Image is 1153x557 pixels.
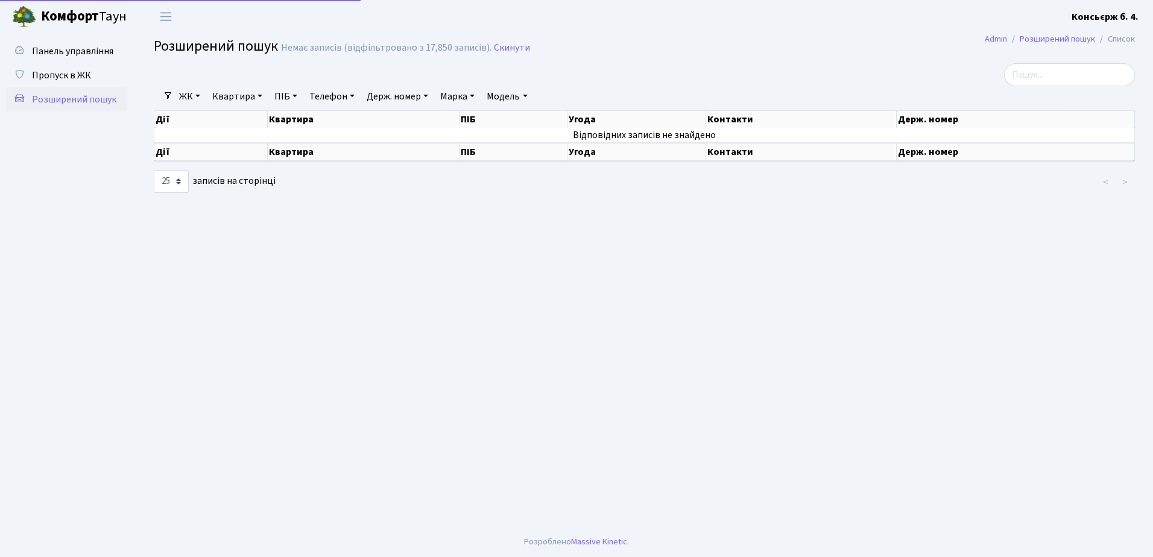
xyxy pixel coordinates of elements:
[207,86,267,107] a: Квартира
[32,69,91,82] span: Пропуск в ЖК
[154,170,189,193] select: записів на сторінці
[1004,63,1135,86] input: Пошук...
[151,7,181,27] button: Переключити навігацію
[154,36,278,57] span: Розширений пошук
[435,86,479,107] a: Марка
[6,87,127,112] a: Розширений пошук
[706,111,897,128] th: Контакти
[6,63,127,87] a: Пропуск в ЖК
[281,42,491,54] div: Немає записів (відфільтровано з 17,850 записів).
[567,111,706,128] th: Угода
[571,535,627,548] a: Massive Kinetic
[494,42,530,54] a: Скинути
[12,5,36,29] img: logo.png
[268,111,460,128] th: Квартира
[524,535,629,549] div: Розроблено .
[985,33,1007,45] a: Admin
[154,111,268,128] th: Дії
[174,86,205,107] a: ЖК
[1072,10,1139,24] a: Консьєрж б. 4.
[897,111,1135,128] th: Держ. номер
[305,86,359,107] a: Телефон
[32,45,113,58] span: Панель управління
[460,143,567,161] th: ПІБ
[897,143,1135,161] th: Держ. номер
[482,86,532,107] a: Модель
[154,143,268,161] th: Дії
[41,7,127,27] span: Таун
[154,170,276,193] label: записів на сторінці
[1095,33,1135,46] li: Список
[567,143,706,161] th: Угода
[268,143,460,161] th: Квартира
[460,111,567,128] th: ПІБ
[967,27,1153,52] nav: breadcrumb
[6,39,127,63] a: Панель управління
[1020,33,1095,45] a: Розширений пошук
[270,86,302,107] a: ПІБ
[362,86,433,107] a: Держ. номер
[32,93,116,106] span: Розширений пошук
[706,143,897,161] th: Контакти
[41,7,99,26] b: Комфорт
[154,128,1135,142] td: Відповідних записів не знайдено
